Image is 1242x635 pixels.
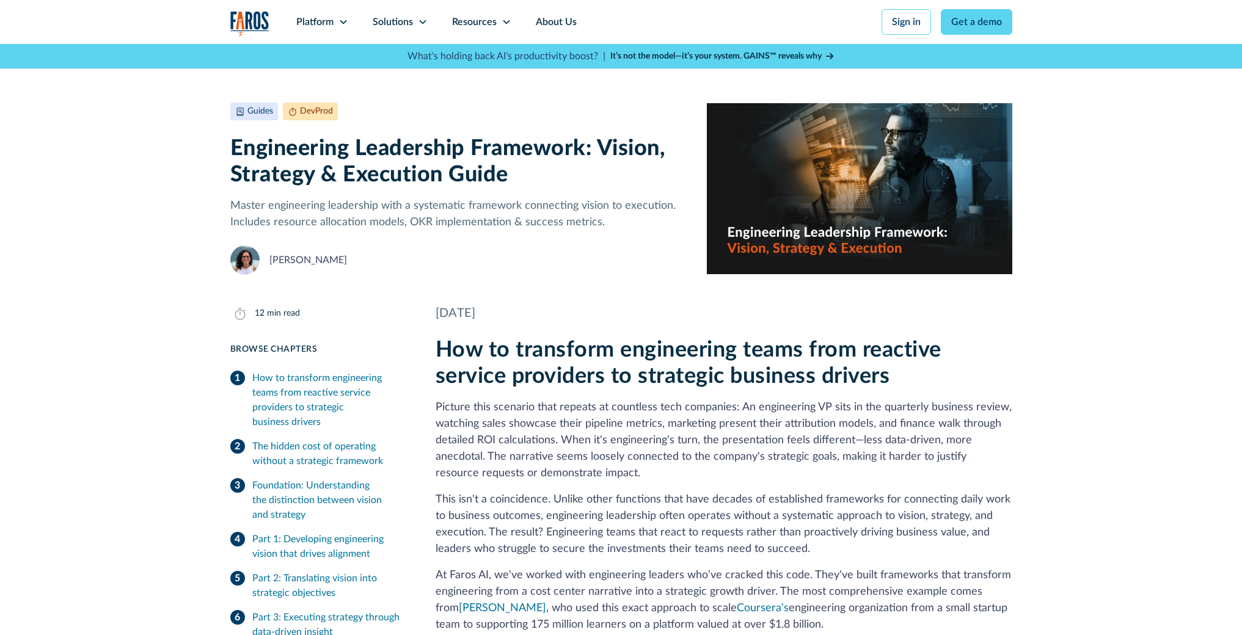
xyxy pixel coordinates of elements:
[882,9,931,35] a: Sign in
[436,304,1012,322] div: [DATE]
[252,478,406,522] div: Foundation: Understanding the distinction between vision and strategy
[230,245,260,275] img: Naomi Lurie
[230,434,406,473] a: The hidden cost of operating without a strategic framework
[247,105,273,118] div: Guides
[296,15,334,29] div: Platform
[230,136,688,188] h1: Engineering Leadership Framework: Vision, Strategy & Execution Guide
[436,399,1012,482] p: Picture this scenario that repeats at countless tech companies: An engineering VP sits in the qua...
[252,532,406,561] div: Part 1: Developing engineering vision that drives alignment
[252,439,406,468] div: The hidden cost of operating without a strategic framework
[230,566,406,605] a: Part 2: Translating vision into strategic objectives
[252,371,406,429] div: How to transform engineering teams from reactive service providers to strategic business drivers
[407,49,605,64] p: What's holding back AI's productivity boost? |
[737,603,789,614] a: Coursera's
[610,50,835,63] a: It’s not the model—it’s your system. GAINS™ reveals why
[436,492,1012,557] p: This isn't a coincidence. Unlike other functions that have decades of established frameworks for ...
[230,366,406,434] a: How to transform engineering teams from reactive service providers to strategic business drivers
[230,198,688,231] p: Master engineering leadership with a systematic framework connecting vision to execution. Include...
[252,571,406,600] div: Part 2: Translating vision into strategic objectives
[230,473,406,527] a: Foundation: Understanding the distinction between vision and strategy
[610,52,822,60] strong: It’s not the model—it’s your system. GAINS™ reveals why
[230,527,406,566] a: Part 1: Developing engineering vision that drives alignment
[300,105,333,118] div: DevProd
[459,603,546,614] a: [PERSON_NAME]
[373,15,413,29] div: Solutions
[267,307,300,320] div: min read
[436,339,941,387] strong: How to transform engineering teams from reactive service providers to strategic business drivers
[436,567,1012,633] p: At Faros AI, we've worked with engineering leaders who've cracked this code. They've built framew...
[230,11,269,36] img: Logo of the analytics and reporting company Faros.
[230,11,269,36] a: home
[255,307,265,320] div: 12
[230,343,406,356] div: Browse Chapters
[941,9,1012,35] a: Get a demo
[707,103,1012,275] img: Realistic image of an engineering leader at work
[269,253,347,267] div: [PERSON_NAME]
[452,15,497,29] div: Resources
